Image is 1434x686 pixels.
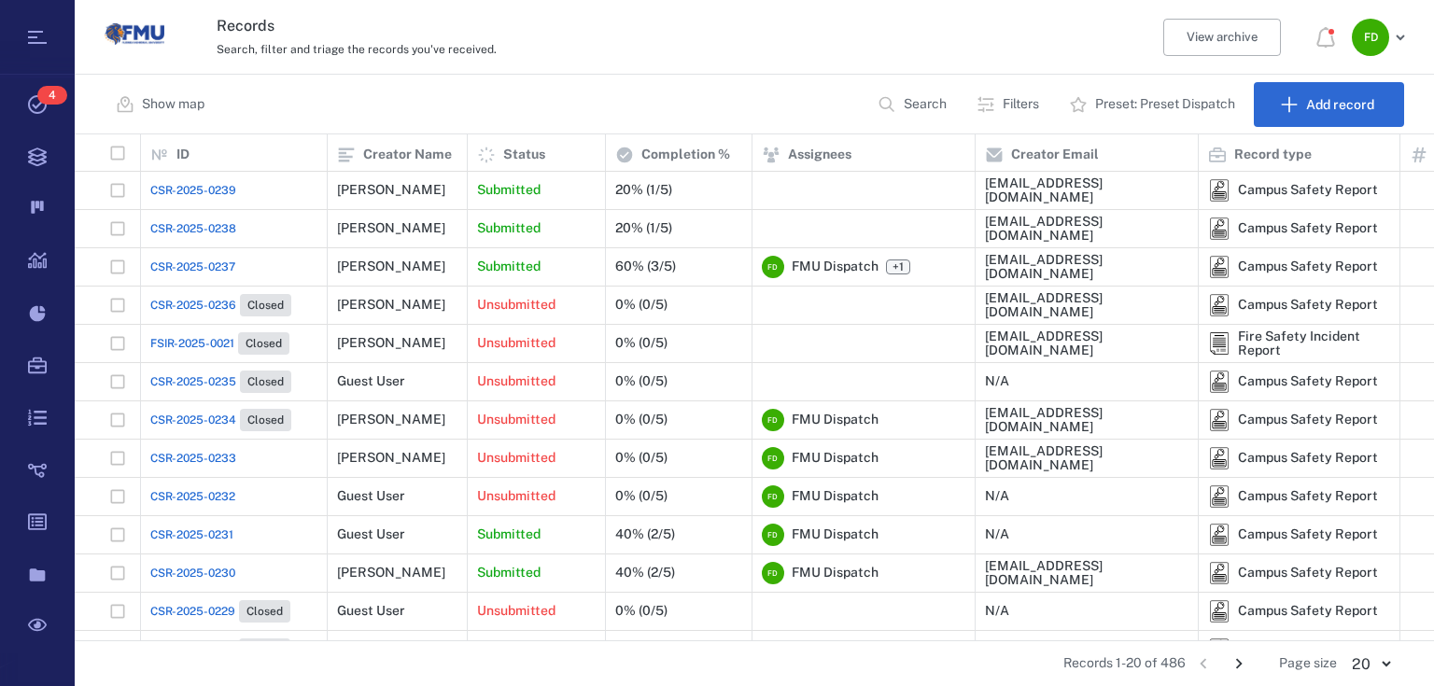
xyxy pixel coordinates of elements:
div: 0% (0/5) [615,336,668,350]
a: CSR-2025-0236Closed [150,294,291,316]
div: Campus Safety Report [1238,489,1378,503]
div: [PERSON_NAME] [337,336,445,350]
div: Campus Safety Report [1208,294,1230,316]
p: Submitted [477,258,541,276]
button: Preset: Preset Dispatch [1058,82,1250,127]
div: Guest User [337,527,405,541]
img: icon Fire Safety Incident Report [1208,332,1230,355]
div: Guest User [337,489,405,503]
div: Campus Safety Report [1208,638,1230,661]
div: F D [762,524,784,546]
div: F D [1352,19,1389,56]
div: [EMAIL_ADDRESS][DOMAIN_NAME] [985,253,1188,282]
div: F D [762,409,784,431]
p: Submitted [477,181,541,200]
p: Creator Name [363,146,452,164]
span: Closed [243,604,287,620]
a: CSR-2025-0229Closed [150,600,290,623]
div: [EMAIL_ADDRESS][DOMAIN_NAME] [985,406,1188,435]
img: icon Campus Safety Report [1208,256,1230,278]
div: 20% (1/5) [615,221,672,235]
div: 40% (2/5) [615,527,675,541]
img: icon Campus Safety Report [1208,179,1230,202]
p: Status [503,146,545,164]
div: Campus Safety Report [1238,566,1378,580]
div: F D [762,562,784,584]
div: 0% (0/5) [615,489,668,503]
div: [EMAIL_ADDRESS][DOMAIN_NAME] [985,176,1188,205]
a: CSR-2025-0233 [150,450,236,467]
div: Campus Safety Report [1238,451,1378,465]
img: icon Campus Safety Report [1208,485,1230,508]
div: Campus Safety Report [1208,485,1230,508]
img: icon Campus Safety Report [1208,217,1230,240]
a: CSR-2025-0237 [150,259,235,275]
div: [PERSON_NAME] [337,259,445,273]
span: CSR-2025-0229 [150,603,235,620]
div: 0% (0/5) [615,374,668,388]
div: F D [762,256,784,278]
a: Go home [105,5,164,71]
div: Campus Safety Report [1208,179,1230,202]
p: Unsubmitted [477,487,555,506]
div: [EMAIL_ADDRESS][DOMAIN_NAME] [985,215,1188,244]
button: Go to next page [1224,649,1254,679]
div: 60% (3/5) [615,259,676,273]
button: FD [1352,19,1412,56]
button: Add record [1254,82,1404,127]
p: Creator Email [1011,146,1099,164]
span: FMU Dispatch [792,449,879,468]
div: 0% (0/5) [615,451,668,465]
button: Filters [965,82,1054,127]
div: [EMAIL_ADDRESS][DOMAIN_NAME] [985,329,1188,358]
img: icon Campus Safety Report [1208,447,1230,469]
span: FSIR-2025-0021 [150,335,234,352]
div: Campus Safety Report [1208,524,1230,546]
a: CSR-2025-0230 [150,565,235,581]
div: Campus Safety Report [1208,447,1230,469]
p: Unsubmitted [477,334,555,353]
div: Campus Safety Report [1208,562,1230,584]
span: Closed [244,413,288,428]
span: Search, filter and triage the records you've received. [217,43,497,56]
div: Campus Safety Report [1238,374,1378,388]
div: Campus Safety Report [1238,221,1378,235]
div: F D [762,447,784,469]
p: ID [176,146,190,164]
span: FMU Dispatch [792,525,879,544]
img: icon Campus Safety Report [1208,409,1230,431]
div: Campus Safety Report [1238,298,1378,312]
span: Closed [242,336,286,352]
span: FMU Dispatch [792,564,879,582]
span: CSR-2025-0239 [150,182,236,199]
span: CSR-2025-0238 [150,220,236,237]
div: N/A [985,374,1009,388]
a: CSR-2025-0234Closed [150,409,291,431]
div: 0% (0/5) [615,604,668,618]
a: CSR-2025-0232 [150,488,235,505]
p: Filters [1003,95,1039,114]
button: Show map [105,82,219,127]
div: N/A [985,604,1009,618]
img: Florida Memorial University logo [105,5,164,64]
div: Campus Safety Report [1208,371,1230,393]
div: Campus Safety Report [1238,413,1378,427]
p: Completion % [641,146,730,164]
p: Submitted [477,564,541,582]
div: Campus Safety Report [1238,527,1378,541]
nav: pagination navigation [1186,649,1257,679]
div: Fire Safety Incident Report [1208,332,1230,355]
p: Preset: Preset Dispatch [1095,95,1235,114]
div: [EMAIL_ADDRESS][DOMAIN_NAME] [985,444,1188,473]
img: icon Campus Safety Report [1208,600,1230,623]
p: Submitted [477,525,541,544]
h3: Records [217,15,947,37]
a: CSR-2025-0235Closed [150,371,291,393]
span: +1 [886,259,910,274]
div: Guest User [337,374,405,388]
p: Unsubmitted [477,411,555,429]
div: F D [762,485,784,508]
